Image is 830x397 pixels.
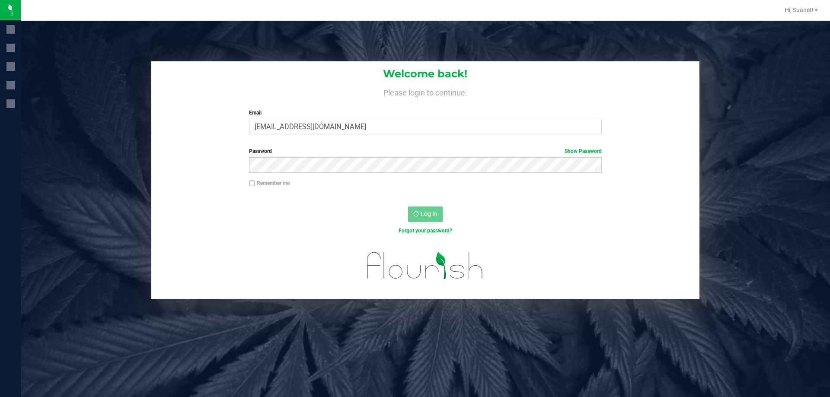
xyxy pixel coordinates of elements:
[565,148,602,154] a: Show Password
[151,86,699,97] h4: Please login to continue.
[421,210,437,217] span: Log In
[151,68,699,79] h1: Welcome back!
[249,109,601,117] label: Email
[357,244,494,288] img: flourish_logo.svg
[408,206,443,222] button: Log In
[785,6,814,13] span: Hi, Suanet!
[249,179,290,187] label: Remember me
[249,181,255,187] input: Remember me
[249,148,272,154] span: Password
[399,228,452,234] a: Forgot your password?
